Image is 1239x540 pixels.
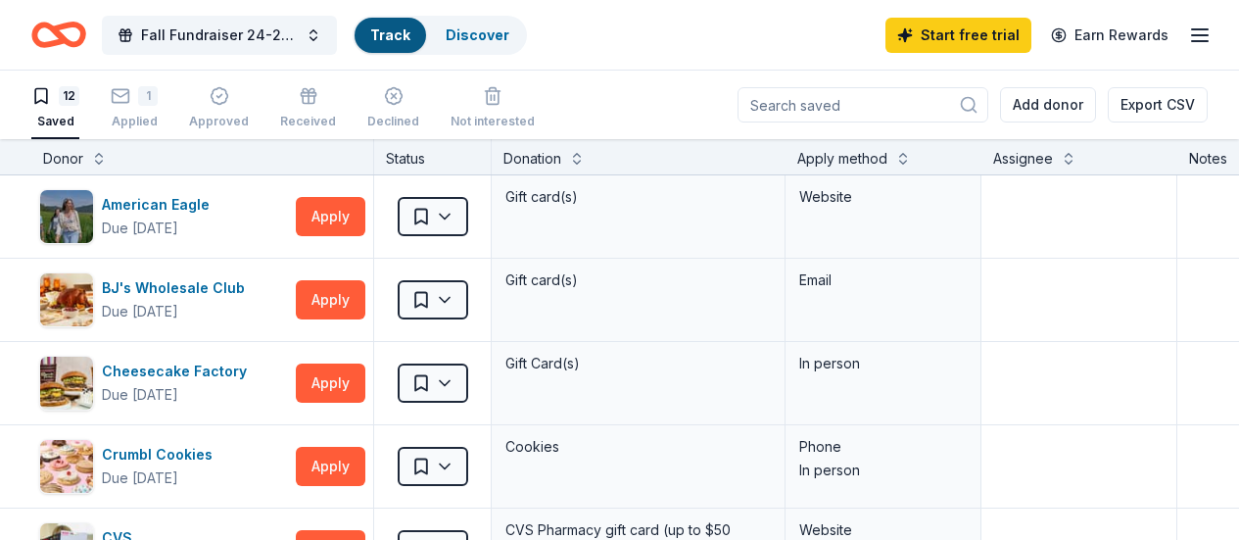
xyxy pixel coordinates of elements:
div: Website [799,185,967,209]
a: Home [31,12,86,58]
a: Track [370,26,410,43]
button: Apply [296,364,365,403]
div: Cookies [503,433,773,461]
button: Approved [189,78,249,139]
span: Fall Fundraiser 24-25 SY [141,24,298,47]
div: Assignee [993,147,1053,171]
button: Not interested [451,78,535,139]
div: Due [DATE] [102,466,178,490]
div: Received [280,114,336,129]
button: Apply [296,447,365,486]
div: Applied [111,114,158,129]
div: Due [DATE] [102,300,178,323]
button: Image for Cheesecake FactoryCheesecake FactoryDue [DATE] [39,356,288,411]
div: Saved [31,114,79,129]
a: Earn Rewards [1039,18,1180,53]
button: Apply [296,197,365,236]
div: Gift card(s) [503,183,773,211]
div: Crumbl Cookies [102,443,220,466]
div: Donor [43,147,83,171]
div: Approved [189,114,249,129]
button: 12Saved [31,78,79,139]
div: Declined [367,114,419,129]
img: Image for Crumbl Cookies [40,440,93,493]
div: 12 [59,86,79,106]
button: Add donor [1000,87,1096,123]
button: Image for American EagleAmerican EagleDue [DATE] [39,189,288,244]
button: 1Applied [111,78,158,139]
div: Phone [799,435,967,459]
div: 1 [138,86,158,106]
a: Start free trial [885,18,1031,53]
div: Gift Card(s) [503,350,773,377]
button: Image for BJ's Wholesale ClubBJ's Wholesale ClubDue [DATE] [39,272,288,327]
button: Image for Crumbl CookiesCrumbl CookiesDue [DATE] [39,439,288,494]
img: Image for Cheesecake Factory [40,357,93,410]
div: Donation [503,147,561,171]
button: Apply [296,280,365,319]
input: Search saved [738,87,988,123]
div: Apply method [797,147,887,171]
div: Status [374,139,492,174]
div: Not interested [451,114,535,129]
div: Email [799,269,967,292]
div: BJ's Wholesale Club [102,276,253,300]
a: Discover [446,26,509,43]
div: Cheesecake Factory [102,360,255,383]
img: Image for BJ's Wholesale Club [40,273,93,326]
div: Notes [1189,147,1227,171]
button: Declined [367,78,419,139]
div: Due [DATE] [102,217,178,240]
button: Export CSV [1108,87,1208,123]
div: In person [799,352,967,375]
button: TrackDiscover [353,16,527,55]
button: Fall Fundraiser 24-25 SY [102,16,337,55]
div: In person [799,459,967,482]
div: Due [DATE] [102,383,178,407]
button: Received [280,78,336,139]
img: Image for American Eagle [40,190,93,243]
div: American Eagle [102,193,217,217]
div: Gift card(s) [503,267,773,294]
